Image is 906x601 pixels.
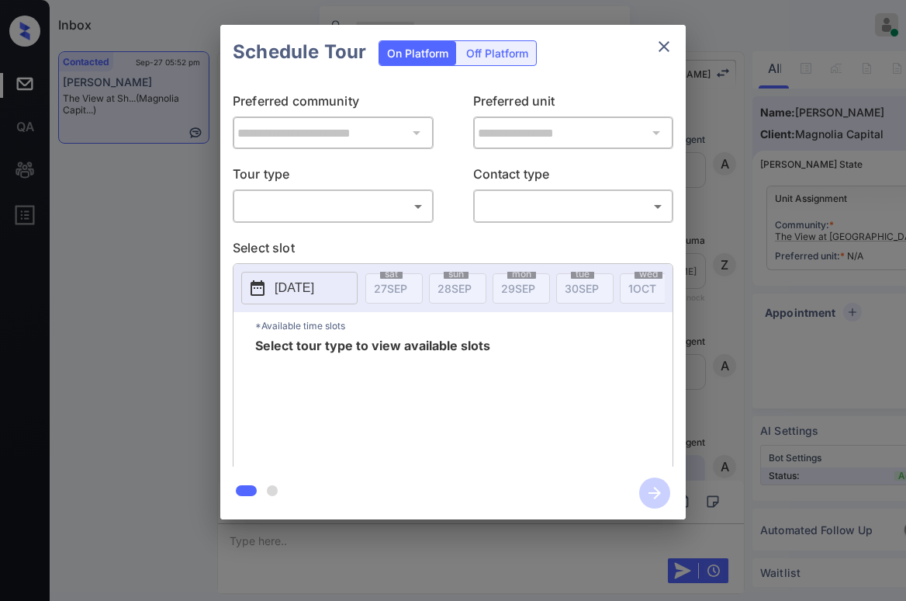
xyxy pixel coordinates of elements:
[233,165,434,189] p: Tour type
[233,92,434,116] p: Preferred community
[255,339,490,464] span: Select tour type to view available slots
[233,238,673,263] p: Select slot
[458,41,536,65] div: Off Platform
[241,272,358,304] button: [DATE]
[255,312,673,339] p: *Available time slots
[473,165,674,189] p: Contact type
[220,25,379,79] h2: Schedule Tour
[648,31,679,62] button: close
[275,279,314,297] p: [DATE]
[473,92,674,116] p: Preferred unit
[379,41,456,65] div: On Platform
